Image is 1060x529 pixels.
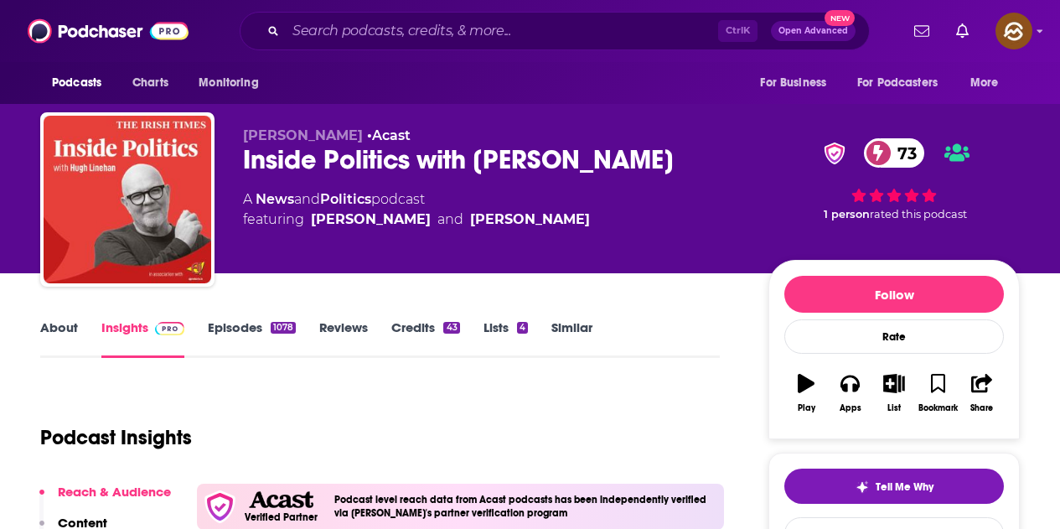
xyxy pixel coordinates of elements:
[856,480,869,494] img: tell me why sparkle
[551,319,592,358] a: Similar
[828,363,871,423] button: Apps
[320,191,371,207] a: Politics
[784,319,1004,354] div: Rate
[372,127,411,143] a: Acast
[970,403,993,413] div: Share
[187,67,280,99] button: open menu
[887,403,901,413] div: List
[443,322,459,334] div: 43
[876,480,933,494] span: Tell Me Why
[101,319,184,358] a: InsightsPodchaser Pro
[949,17,975,45] a: Show notifications dropdown
[857,71,938,95] span: For Podcasters
[132,71,168,95] span: Charts
[243,189,590,230] div: A podcast
[40,319,78,358] a: About
[825,10,855,26] span: New
[155,322,184,335] img: Podchaser Pro
[58,484,171,500] p: Reach & Audience
[959,67,1020,99] button: open menu
[784,469,1004,504] button: tell me why sparkleTell Me Why
[718,20,758,42] span: Ctrl K
[470,210,590,230] div: [PERSON_NAME]
[391,319,459,358] a: Credits43
[907,17,936,45] a: Show notifications dropdown
[122,67,178,99] a: Charts
[294,191,320,207] span: and
[995,13,1032,49] button: Show profile menu
[199,71,258,95] span: Monitoring
[819,143,851,164] img: verified Badge
[40,425,192,450] h1: Podcast Insights
[864,138,925,168] a: 73
[768,127,1020,231] div: verified Badge73 1 personrated this podcast
[28,15,189,47] img: Podchaser - Follow, Share and Rate Podcasts
[52,71,101,95] span: Podcasts
[437,210,463,230] span: and
[760,71,826,95] span: For Business
[256,191,294,207] a: News
[748,67,847,99] button: open menu
[204,490,236,523] img: verfied icon
[243,127,363,143] span: [PERSON_NAME]
[846,67,962,99] button: open menu
[970,71,999,95] span: More
[798,403,815,413] div: Play
[778,27,848,35] span: Open Advanced
[334,494,717,519] h4: Podcast level reach data from Acast podcasts has been independently verified via [PERSON_NAME]'s ...
[245,512,318,522] h5: Verified Partner
[271,322,296,334] div: 1078
[995,13,1032,49] span: Logged in as hey85204
[319,319,368,358] a: Reviews
[824,208,870,220] span: 1 person
[872,363,916,423] button: List
[243,210,590,230] span: featuring
[784,363,828,423] button: Play
[517,322,528,334] div: 4
[208,319,296,358] a: Episodes1078
[44,116,211,283] img: Inside Politics with Hugh Linehan
[960,363,1004,423] button: Share
[995,13,1032,49] img: User Profile
[311,210,431,230] a: Hugh Linehan
[367,127,411,143] span: •
[39,484,171,515] button: Reach & Audience
[916,363,959,423] button: Bookmark
[881,138,925,168] span: 73
[483,319,528,358] a: Lists4
[240,12,870,50] div: Search podcasts, credits, & more...
[40,67,123,99] button: open menu
[249,491,313,509] img: Acast
[771,21,856,41] button: Open AdvancedNew
[870,208,967,220] span: rated this podcast
[784,276,1004,313] button: Follow
[840,403,861,413] div: Apps
[286,18,718,44] input: Search podcasts, credits, & more...
[918,403,958,413] div: Bookmark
